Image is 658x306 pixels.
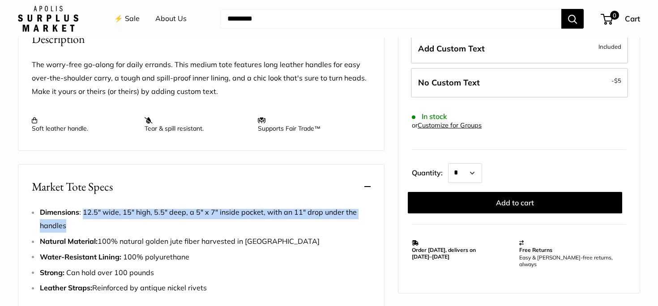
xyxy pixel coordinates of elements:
[145,116,248,132] p: Tear & spill resistant.
[519,246,552,253] strong: Free Returns
[40,281,371,295] li: Reinforced by antique nickel rivets
[40,251,371,264] li: 100% polyurethane
[66,268,154,277] span: Can hold over 100 pounds
[40,208,79,217] strong: Dimensions
[32,178,113,195] span: Market Tote Specs
[519,254,622,268] p: Easy & [PERSON_NAME]-free returns, always
[418,77,480,88] span: No Custom Text
[412,246,476,260] strong: Order [DATE], delivers on [DATE]–[DATE]
[598,41,621,52] span: Included
[40,283,92,292] strong: Leather Straps:
[412,119,482,132] div: or
[32,58,371,98] p: The worry-free go-along for daily errands. This medium tote features long leather handles for eas...
[614,77,621,84] span: $5
[114,12,140,25] a: ⚡️ Sale
[411,68,628,98] label: Leave Blank
[408,192,622,213] button: Add to cart
[412,161,448,183] label: Quantity:
[40,237,320,246] span: 100% natural golden jute fiber harvested in [GEOGRAPHIC_DATA]
[411,34,628,64] label: Add Custom Text
[155,12,187,25] a: About Us
[40,208,357,230] span: : 12.5" wide, 15" high, 5.5" deep, a 5" x 7" inside pocket, with an 11" drop under the handles
[418,121,482,129] a: Customize for Groups
[220,9,561,29] input: Search...
[625,14,640,23] span: Cart
[40,237,98,246] strong: Natural Material:
[18,6,78,32] img: Apolis: Surplus Market
[561,9,584,29] button: Search
[40,252,123,261] strong: Water-Resistant Lining:
[32,116,136,132] p: Soft leather handle.
[418,43,485,54] span: Add Custom Text
[602,12,640,26] a: 0 Cart
[258,116,362,132] p: Supports Fair Trade™
[40,268,64,277] strong: Strong:
[32,30,371,48] h2: Description
[611,75,621,86] span: -
[610,11,619,20] span: 0
[412,112,447,120] span: In stock
[18,165,384,209] button: Market Tote Specs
